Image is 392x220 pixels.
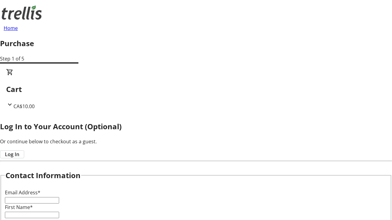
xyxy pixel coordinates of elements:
[6,84,386,95] h2: Cart
[6,68,386,110] div: CartCA$10.00
[6,170,81,181] h2: Contact Information
[13,103,35,110] span: CA$10.00
[5,204,33,211] label: First Name*
[5,151,19,158] span: Log In
[5,189,40,196] label: Email Address*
